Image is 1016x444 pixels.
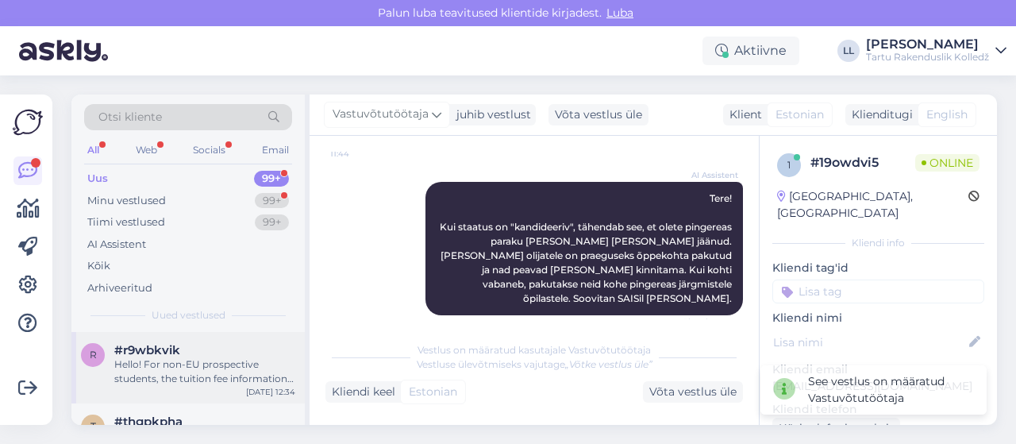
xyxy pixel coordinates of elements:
[777,188,968,222] div: [GEOGRAPHIC_DATA], [GEOGRAPHIC_DATA]
[87,280,152,296] div: Arhiveeritud
[548,104,648,125] div: Võta vestlus üle
[90,349,97,361] span: r
[255,214,289,230] div: 99+
[114,415,183,429] span: #thgpkpha
[325,384,395,400] div: Kliendi keel
[602,6,638,20] span: Luba
[87,171,108,187] div: Uus
[254,171,289,187] div: 99+
[13,107,43,137] img: Askly Logo
[87,237,146,253] div: AI Assistent
[702,37,799,65] div: Aktiivne
[845,106,913,123] div: Klienditugi
[808,373,974,407] div: See vestlus on määratud Vastuvõtutöötaja
[915,154,979,172] span: Online
[775,106,824,123] span: Estonian
[772,280,984,303] input: Lisa tag
[190,140,229,160] div: Socials
[866,51,989,64] div: Tartu Rakenduslik Kolledž
[926,106,968,123] span: English
[866,38,989,51] div: [PERSON_NAME]
[114,343,180,357] span: #r9wbkvik
[810,153,915,172] div: # 19owdvi5
[450,106,531,123] div: juhib vestlust
[409,384,457,400] span: Estonian
[772,310,984,326] p: Kliendi nimi
[114,357,295,386] div: Hello! For non-EU prospective students, the tuition fee information can be complex and depends on...
[255,193,289,209] div: 99+
[133,140,160,160] div: Web
[773,334,966,351] input: Lisa nimi
[259,140,292,160] div: Email
[772,260,984,276] p: Kliendi tag'id
[84,140,102,160] div: All
[837,40,860,62] div: LL
[333,106,429,123] span: Vastuvõtutöötaja
[417,358,652,370] span: Vestluse ülevõtmiseks vajutage
[90,420,96,432] span: t
[330,148,390,160] span: 11:44
[866,38,1006,64] a: [PERSON_NAME]Tartu Rakenduslik Kolledž
[772,236,984,250] div: Kliendi info
[643,381,743,403] div: Võta vestlus üle
[677,316,738,328] span: Nähtud ✓ 11:44
[565,358,652,370] i: „Võtke vestlus üle”
[787,159,791,171] span: 1
[723,106,762,123] div: Klient
[246,386,295,398] div: [DATE] 12:34
[87,193,166,209] div: Minu vestlused
[679,169,738,181] span: AI Assistent
[152,308,225,322] span: Uued vestlused
[418,344,651,356] span: Vestlus on määratud kasutajale Vastuvõtutöötaja
[87,258,110,274] div: Kõik
[87,214,165,230] div: Tiimi vestlused
[98,109,162,125] span: Otsi kliente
